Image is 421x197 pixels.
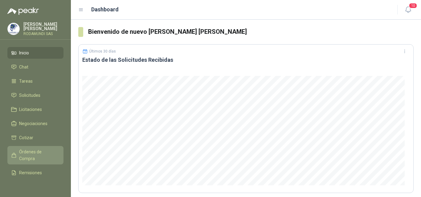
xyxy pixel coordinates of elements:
[19,78,33,85] span: Tareas
[19,92,40,99] span: Solicitudes
[7,47,63,59] a: Inicio
[7,132,63,144] a: Cotizar
[7,146,63,164] a: Órdenes de Compra
[8,23,19,35] img: Company Logo
[88,27,414,37] h3: Bienvenido de nuevo [PERSON_NAME] [PERSON_NAME]
[7,181,63,193] a: Configuración
[7,118,63,129] a: Negociaciones
[91,5,119,14] h1: Dashboard
[7,89,63,101] a: Solicitudes
[82,56,410,64] h3: Estado de las Solicitudes Recibidas
[19,134,33,141] span: Cotizar
[7,7,39,15] img: Logo peakr
[7,61,63,73] a: Chat
[23,32,63,36] p: RODAMUNDI SAS
[23,22,63,31] p: [PERSON_NAME] [PERSON_NAME]
[19,120,47,127] span: Negociaciones
[19,169,42,176] span: Remisiones
[19,106,42,113] span: Licitaciones
[19,49,29,56] span: Inicio
[409,3,417,9] span: 10
[89,49,116,53] p: Últimos 30 días
[7,75,63,87] a: Tareas
[19,148,58,162] span: Órdenes de Compra
[7,167,63,179] a: Remisiones
[19,64,28,70] span: Chat
[7,104,63,115] a: Licitaciones
[403,4,414,15] button: 10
